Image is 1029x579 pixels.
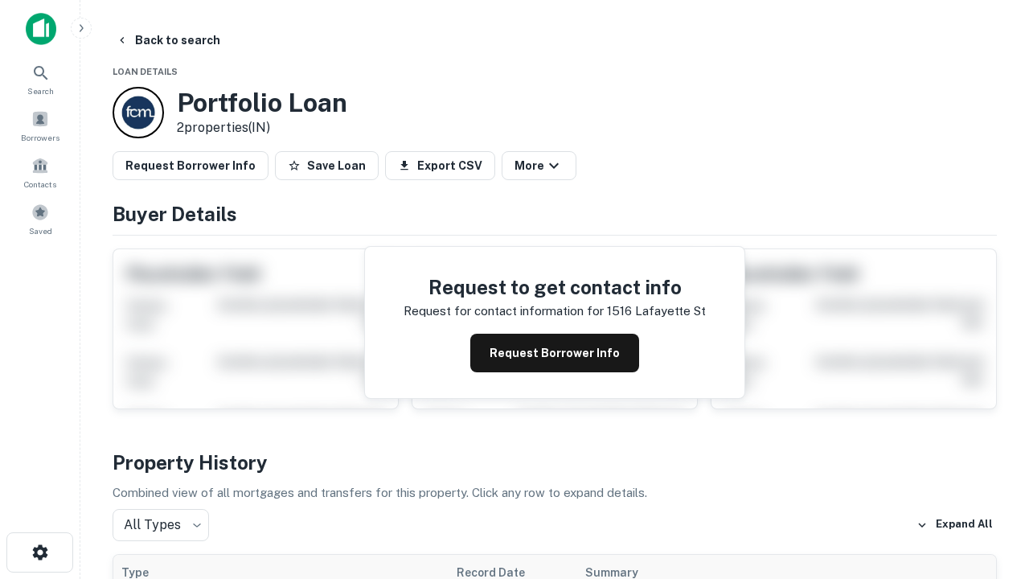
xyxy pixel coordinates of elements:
p: 2 properties (IN) [177,118,347,138]
span: Borrowers [21,131,59,144]
p: 1516 lafayette st [607,302,706,321]
a: Contacts [5,150,76,194]
button: Back to search [109,26,227,55]
p: Request for contact information for [404,302,604,321]
a: Saved [5,197,76,240]
button: Expand All [912,513,997,537]
button: Request Borrower Info [113,151,269,180]
div: All Types [113,509,209,541]
button: Request Borrower Info [470,334,639,372]
h4: Request to get contact info [404,273,706,302]
h4: Buyer Details [113,199,997,228]
h3: Portfolio Loan [177,88,347,118]
p: Combined view of all mortgages and transfers for this property. Click any row to expand details. [113,483,997,503]
span: Contacts [24,178,56,191]
a: Search [5,57,76,101]
span: Search [27,84,54,97]
button: More [502,151,576,180]
h4: Property History [113,448,997,477]
iframe: Chat Widget [949,450,1029,528]
span: Saved [29,224,52,237]
img: capitalize-icon.png [26,13,56,45]
a: Borrowers [5,104,76,147]
button: Export CSV [385,151,495,180]
span: Loan Details [113,67,178,76]
button: Save Loan [275,151,379,180]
